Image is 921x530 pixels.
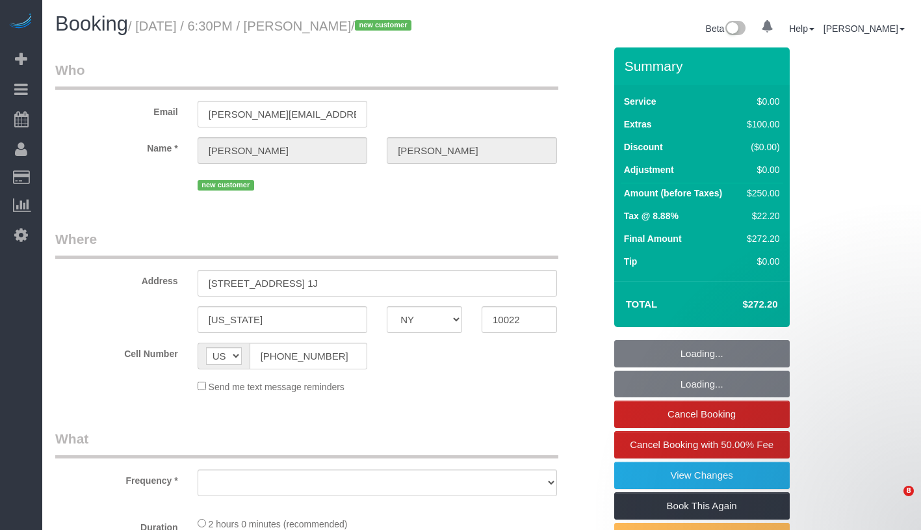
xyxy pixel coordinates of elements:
label: Tip [624,255,638,268]
img: New interface [724,21,746,38]
label: Name * [45,137,188,155]
span: Cancel Booking with 50.00% Fee [630,439,773,450]
input: Last Name [387,137,557,164]
iframe: Intercom live chat [877,486,908,517]
div: ($0.00) [742,140,779,153]
h3: Summary [625,59,783,73]
legend: Where [55,230,558,259]
legend: Who [55,60,558,90]
span: Send me text message reminders [209,382,344,392]
img: Automaid Logo [8,13,34,31]
span: Booking [55,12,128,35]
input: Zip Code [482,306,557,333]
label: Extras [624,118,652,131]
a: Book This Again [614,492,790,520]
div: $22.20 [742,209,779,222]
strong: Total [626,298,658,310]
div: $0.00 [742,163,779,176]
label: Amount (before Taxes) [624,187,722,200]
label: Tax @ 8.88% [624,209,679,222]
input: First Name [198,137,368,164]
div: $0.00 [742,255,779,268]
label: Frequency * [45,470,188,487]
a: [PERSON_NAME] [824,23,905,34]
label: Adjustment [624,163,674,176]
a: Help [789,23,814,34]
div: $0.00 [742,95,779,108]
label: Address [45,270,188,287]
legend: What [55,429,558,458]
a: Beta [706,23,746,34]
label: Final Amount [624,232,682,245]
input: Cell Number [250,343,368,369]
input: City [198,306,368,333]
div: $272.20 [742,232,779,245]
input: Email [198,101,368,127]
span: / [351,19,415,33]
span: 2 hours 0 minutes (recommended) [209,519,348,529]
a: Cancel Booking [614,401,790,428]
a: Cancel Booking with 50.00% Fee [614,431,790,458]
div: $100.00 [742,118,779,131]
label: Email [45,101,188,118]
h4: $272.20 [703,299,777,310]
label: Service [624,95,656,108]
small: / [DATE] / 6:30PM / [PERSON_NAME] [128,19,415,33]
label: Discount [624,140,663,153]
a: View Changes [614,462,790,489]
span: 8 [903,486,914,496]
div: $250.00 [742,187,779,200]
label: Cell Number [45,343,188,360]
span: new customer [355,20,411,31]
span: new customer [198,180,254,191]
